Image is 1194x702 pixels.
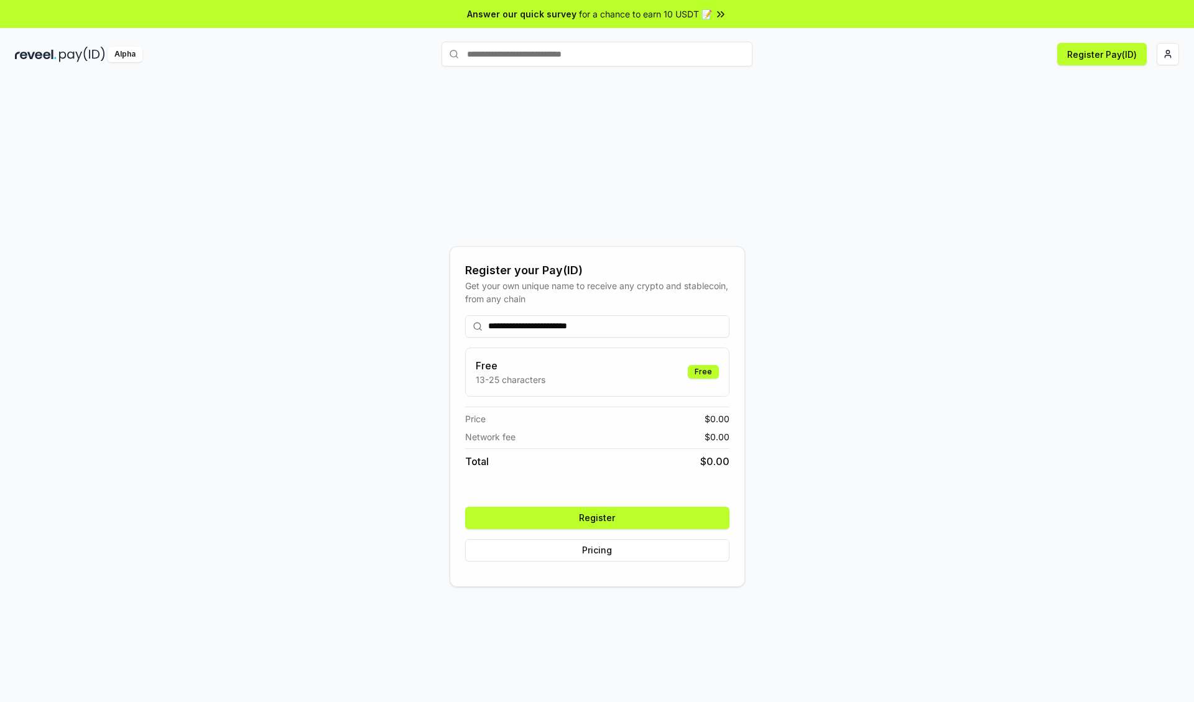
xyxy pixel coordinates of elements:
[1057,43,1147,65] button: Register Pay(ID)
[467,7,576,21] span: Answer our quick survey
[15,47,57,62] img: reveel_dark
[465,430,516,443] span: Network fee
[688,365,719,379] div: Free
[705,412,729,425] span: $ 0.00
[705,430,729,443] span: $ 0.00
[465,539,729,561] button: Pricing
[108,47,142,62] div: Alpha
[465,279,729,305] div: Get your own unique name to receive any crypto and stablecoin, from any chain
[700,454,729,469] span: $ 0.00
[465,262,729,279] div: Register your Pay(ID)
[465,507,729,529] button: Register
[476,358,545,373] h3: Free
[465,412,486,425] span: Price
[465,454,489,469] span: Total
[59,47,105,62] img: pay_id
[579,7,712,21] span: for a chance to earn 10 USDT 📝
[476,373,545,386] p: 13-25 characters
